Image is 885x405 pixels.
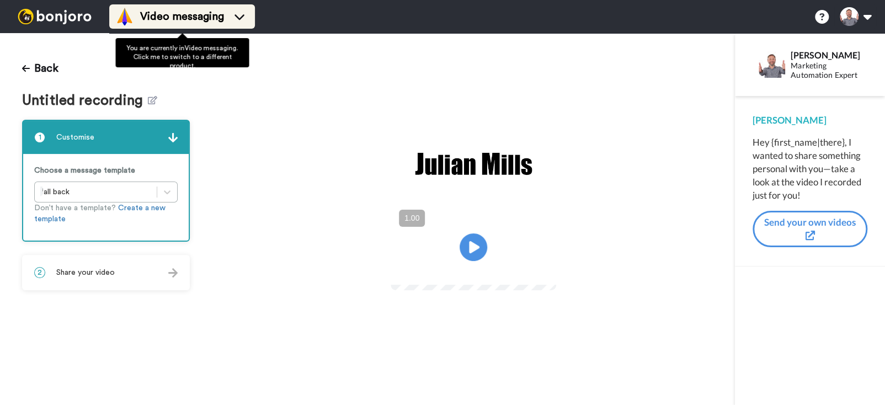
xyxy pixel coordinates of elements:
[168,268,178,278] img: arrow.svg
[34,204,166,223] a: Create a new template
[753,114,867,127] div: [PERSON_NAME]
[126,45,238,69] span: You are currently in Video messaging . Click me to switch to a different product.
[22,55,58,82] button: Back
[168,133,178,142] img: arrow.svg
[791,61,867,80] div: Marketing Automation Expert
[140,9,224,24] span: Video messaging
[13,9,96,24] img: bj-logo-header-white.svg
[791,50,867,60] div: [PERSON_NAME]
[56,267,115,278] span: Share your video
[759,51,785,78] img: Profile Image
[535,264,546,275] img: Full screen
[413,146,534,182] img: f8494b91-53e0-4db8-ac0e-ddbef9ae8874
[753,136,867,202] div: Hey {first_name|there}, I wanted to share something personal with you—take a look at the video I ...
[753,211,867,248] button: Send your own videos
[116,8,134,25] img: vm-color.svg
[22,255,190,290] div: 2Share your video
[22,93,148,109] span: Untitled recording
[34,202,178,225] p: Don’t have a template?
[34,267,45,278] span: 2
[34,132,45,143] span: 1
[56,132,94,143] span: Customise
[34,165,178,176] p: Choose a message template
